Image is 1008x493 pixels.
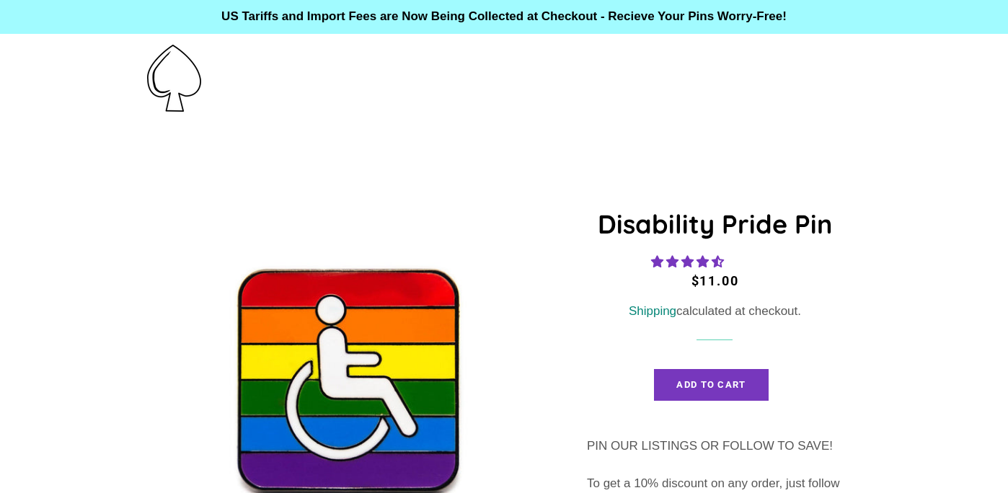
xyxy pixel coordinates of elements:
span: Add to Cart [676,379,746,390]
span: $11.00 [691,273,739,288]
h1: Disability Pride Pin [587,206,843,242]
span: 4.57 stars [651,255,728,269]
div: calculated at checkout. [587,302,843,321]
a: Shipping [629,304,676,318]
button: Add to Cart [654,369,768,401]
img: Pin-Ace [147,45,201,112]
p: PIN OUR LISTINGS OR FOLLOW TO SAVE! [587,437,843,456]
